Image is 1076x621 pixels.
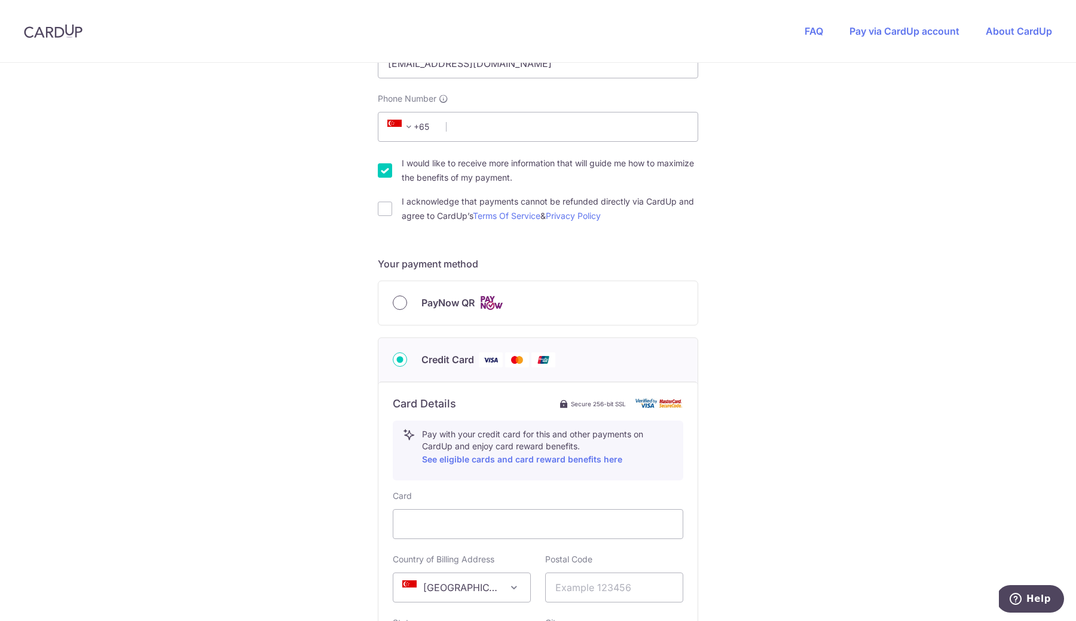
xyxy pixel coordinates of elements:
div: Credit Card Visa Mastercard Union Pay [393,352,683,367]
a: Pay via CardUp account [849,25,959,37]
span: +65 [387,120,416,134]
img: Union Pay [531,352,555,367]
h6: Card Details [393,397,456,411]
img: Mastercard [505,352,529,367]
input: Example 123456 [545,573,683,602]
img: card secure [635,398,683,409]
span: Credit Card [421,352,474,367]
a: See eligible cards and card reward benefits here [422,454,622,464]
span: Singapore [393,573,531,602]
h5: Your payment method [378,257,698,271]
label: I acknowledge that payments cannot be refunded directly via CardUp and agree to CardUp’s & [402,194,698,223]
iframe: Secure card payment input frame [403,517,673,531]
span: Secure 256-bit SSL [571,399,626,409]
img: Cards logo [479,296,503,310]
span: Phone Number [378,93,436,105]
p: Pay with your credit card for this and other payments on CardUp and enjoy card reward benefits. [422,428,673,467]
a: Privacy Policy [546,211,601,221]
span: Singapore [393,573,530,602]
span: PayNow QR [421,296,475,310]
a: About CardUp [986,25,1052,37]
img: Visa [479,352,503,367]
label: I would like to receive more information that will guide me how to maximize the benefits of my pa... [402,156,698,185]
label: Country of Billing Address [393,553,494,565]
span: +65 [384,120,438,134]
input: Email address [378,48,698,78]
label: Card [393,490,412,502]
a: FAQ [805,25,823,37]
label: Postal Code [545,553,592,565]
a: Terms Of Service [473,211,540,221]
div: PayNow QR Cards logo [393,296,683,310]
iframe: Opens a widget where you can find more information [999,585,1064,615]
img: CardUp [24,24,82,38]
